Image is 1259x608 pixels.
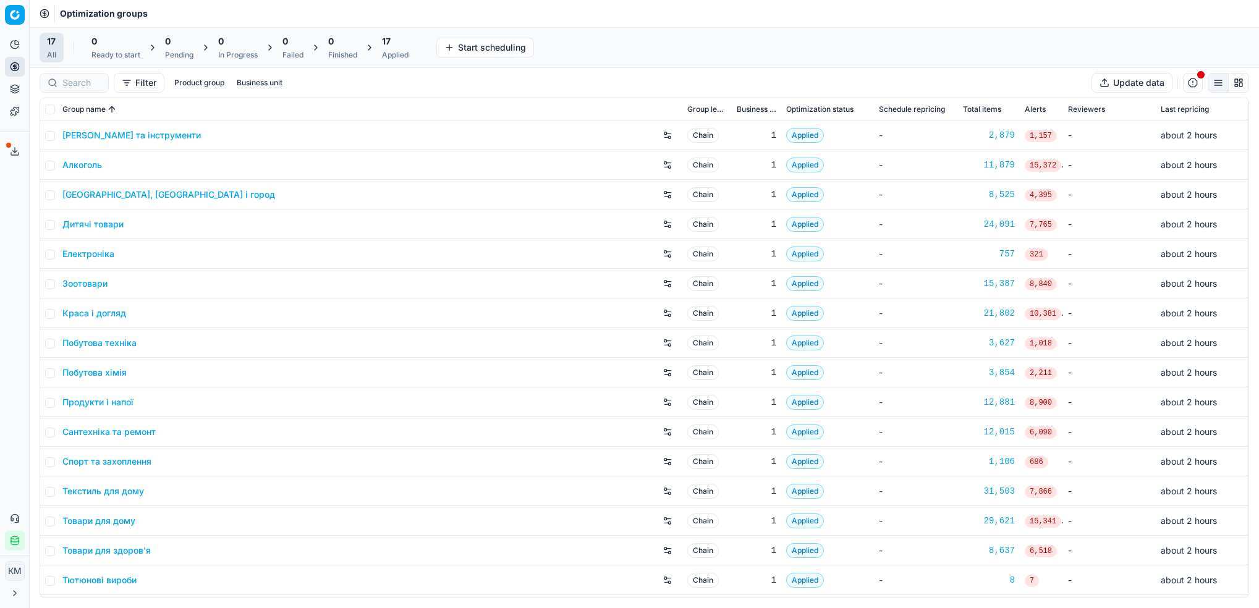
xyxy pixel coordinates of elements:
span: about 2 hours [1161,456,1217,467]
span: 1,018 [1025,337,1057,350]
div: 1 [737,129,776,141]
div: 1 [737,188,776,201]
a: Зоотовари [62,277,108,290]
input: Search [62,77,101,89]
span: Group level [687,104,727,114]
a: Тютюнові вироби [62,574,137,586]
a: [PERSON_NAME] та інструменти [62,129,201,141]
a: 8,637 [963,544,1015,557]
span: Chain [687,395,719,410]
div: 1 [737,218,776,230]
span: about 2 hours [1161,248,1217,259]
span: 7,765 [1025,219,1057,231]
span: Reviewers [1068,104,1105,114]
td: - [1063,150,1156,180]
td: - [874,328,958,358]
span: about 2 hours [1161,337,1217,348]
span: 0 [328,35,334,48]
span: Chain [687,128,719,143]
div: 1 [737,277,776,290]
a: 21,802 [963,307,1015,319]
span: about 2 hours [1161,426,1217,437]
span: 4,395 [1025,189,1057,201]
td: - [1063,387,1156,417]
a: 24,091 [963,218,1015,230]
a: [GEOGRAPHIC_DATA], [GEOGRAPHIC_DATA] і город [62,188,275,201]
span: about 2 hours [1161,397,1217,407]
span: Applied [786,513,824,528]
td: - [1063,328,1156,358]
span: 8,840 [1025,278,1057,290]
td: - [1063,358,1156,387]
span: 7,866 [1025,486,1057,498]
button: Product group [169,75,229,90]
span: Applied [786,454,824,469]
a: 8 [963,574,1015,586]
span: Chain [687,217,719,232]
button: Business unit [232,75,287,90]
div: Finished [328,50,357,60]
span: 6,090 [1025,426,1057,439]
td: - [874,150,958,180]
span: 1,157 [1025,130,1057,142]
span: about 2 hours [1161,486,1217,496]
div: 1 [737,515,776,527]
a: Краса і догляд [62,307,126,319]
a: Електроніка [62,248,114,260]
span: 17 [382,35,391,48]
span: 7 [1025,575,1039,587]
div: 1 [737,574,776,586]
a: 3,854 [963,366,1015,379]
a: 15,387 [963,277,1015,290]
span: Chain [687,365,719,380]
td: - [1063,565,1156,595]
td: - [1063,269,1156,298]
a: 12,881 [963,396,1015,408]
span: 15,341 [1025,515,1061,528]
span: 0 [282,35,288,48]
a: Текстиль для дому [62,485,144,497]
span: Applied [786,306,824,321]
span: Optimization groups [60,7,148,20]
td: - [874,239,958,269]
span: 0 [165,35,171,48]
span: about 2 hours [1161,159,1217,170]
button: Update data [1092,73,1172,93]
span: Chain [687,484,719,499]
span: about 2 hours [1161,130,1217,140]
div: 1 [737,307,776,319]
a: Дитячі товари [62,218,124,230]
span: about 2 hours [1161,278,1217,289]
td: - [874,476,958,506]
div: 1 [737,366,776,379]
div: Failed [282,50,303,60]
span: Applied [786,187,824,202]
span: Alerts [1025,104,1046,114]
td: - [1063,417,1156,447]
span: Applied [786,276,824,291]
td: - [874,269,958,298]
a: Алкоголь [62,159,102,171]
span: Chain [687,247,719,261]
td: - [1063,239,1156,269]
td: - [874,506,958,536]
span: Chain [687,513,719,528]
div: 1 [737,544,776,557]
div: 1 [737,426,776,438]
td: - [1063,506,1156,536]
span: Applied [786,484,824,499]
span: Applied [786,573,824,588]
span: Applied [786,424,824,439]
a: Продукти і напої [62,396,134,408]
span: Applied [786,543,824,558]
nav: breadcrumb [60,7,148,20]
div: Ready to start [91,50,140,60]
a: 1,106 [963,455,1015,468]
span: about 2 hours [1161,219,1217,229]
td: - [1063,476,1156,506]
span: 10,381 [1025,308,1061,320]
span: Chain [687,336,719,350]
